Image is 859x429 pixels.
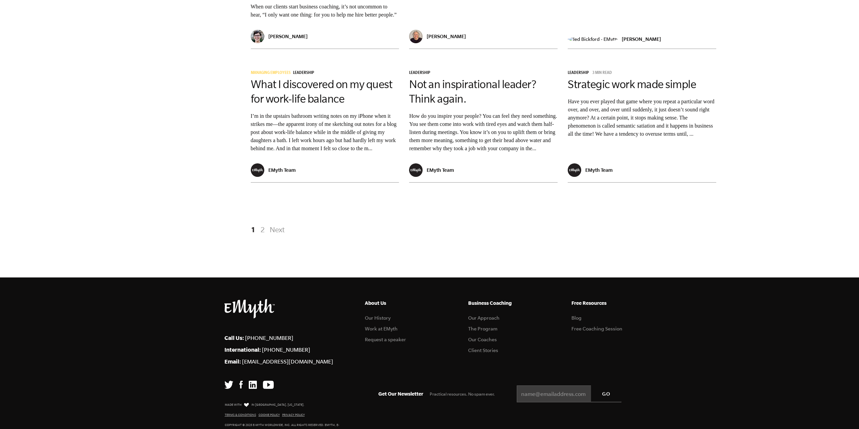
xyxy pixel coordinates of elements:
img: EMyth [224,299,275,318]
img: Twitter [224,381,234,389]
a: Cookie Policy [259,413,280,417]
p: When our clients start business coaching, it’s not uncommon to hear, “I only want one thing: for ... [251,3,399,19]
a: Next [268,223,285,236]
img: Kirstin Fulton - EMyth [251,30,264,43]
a: [PHONE_NUMBER] [245,335,293,341]
a: [PHONE_NUMBER] [262,347,310,353]
img: Ilene Frahm - EMyth [409,30,423,43]
img: Jed Bickford - EMyth [568,36,618,42]
h5: About Us [365,299,428,307]
strong: International: [224,346,261,353]
a: Blog [571,315,582,321]
a: Request a speaker [365,337,406,342]
span: Practical resources. No spam ever. [430,392,495,397]
iframe: Chat Widget [825,397,859,429]
a: Terms & Conditions [225,413,256,417]
a: Leadership [568,71,591,76]
span: Leadership [293,71,314,76]
a: Strategic work made simple [568,78,696,90]
input: name@emailaddress.com [517,385,621,402]
span: Leadership [568,71,589,76]
h5: Business Coaching [468,299,532,307]
a: Leadership [409,71,433,76]
a: The Program [468,326,498,331]
a: Not an inspirational leader? Think again. [409,78,536,105]
a: Privacy Policy [282,413,305,417]
a: Work at EMyth [365,326,398,331]
p: 3 min read [592,71,612,76]
img: Facebook [239,381,243,389]
a: 2 [259,223,267,236]
a: Leadership [293,71,317,76]
p: How do you inspire your people? You can feel they need something. You see them come into work wit... [409,112,558,153]
img: EMyth Team - EMyth [568,163,581,177]
input: GO [591,385,621,402]
h5: Free Resources [571,299,635,307]
strong: Call Us: [224,334,244,341]
img: LinkedIn [249,381,257,389]
p: Have you ever played that game where you repeat a particular word over, and over, and over until ... [568,98,716,138]
span: Leadership [409,71,430,76]
span: Managing Employees [251,71,291,76]
img: Love [244,403,249,407]
p: I’m in the upstairs bathroom writing notes on my iPhone when it strikes me—the apparent irony of ... [251,112,399,153]
a: Client Stories [468,348,498,353]
a: Our History [365,315,391,321]
a: What I discovered on my quest for work-life balance [251,78,393,105]
img: YouTube [263,381,274,389]
img: EMyth Team - EMyth [251,163,264,177]
a: Free Coaching Session [571,326,622,331]
a: Managing Employees [251,71,293,76]
span: Get Our Newsletter [378,391,423,397]
p: [PERSON_NAME] [622,36,661,42]
p: EMyth Team [427,167,454,173]
p: EMyth Team [268,167,296,173]
a: Our Coaches [468,337,497,342]
img: EMyth Team - EMyth [409,163,423,177]
strong: Email: [224,358,241,365]
p: EMyth Team [585,167,613,173]
a: Our Approach [468,315,500,321]
a: [EMAIL_ADDRESS][DOMAIN_NAME] [242,358,333,365]
p: [PERSON_NAME] [427,33,466,39]
p: [PERSON_NAME] [268,33,307,39]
